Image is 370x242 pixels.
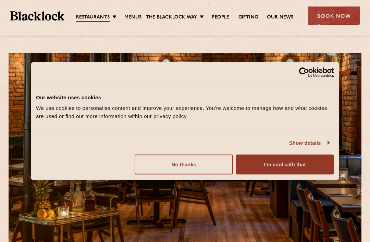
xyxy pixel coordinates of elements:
a: Our News [267,14,294,21]
div: Our website uses cookies [36,93,334,101]
a: The Blacklock Way [146,14,197,21]
a: Usercentrics Cookiebot - opens in a new window [274,67,334,77]
a: Menus [124,14,141,21]
a: Show details [289,139,329,147]
a: Restaurants [76,14,110,22]
a: Gifting [238,14,258,21]
button: No thanks [135,155,233,175]
div: We use cookies to personalise content and improve your experience. You're welcome to manage how a... [36,104,334,120]
a: People [212,14,229,21]
button: I'm cool with that [236,155,334,175]
img: BL_Textured_Logo-footer-cropped.svg [10,11,64,21]
div: Book Now [308,7,360,25]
